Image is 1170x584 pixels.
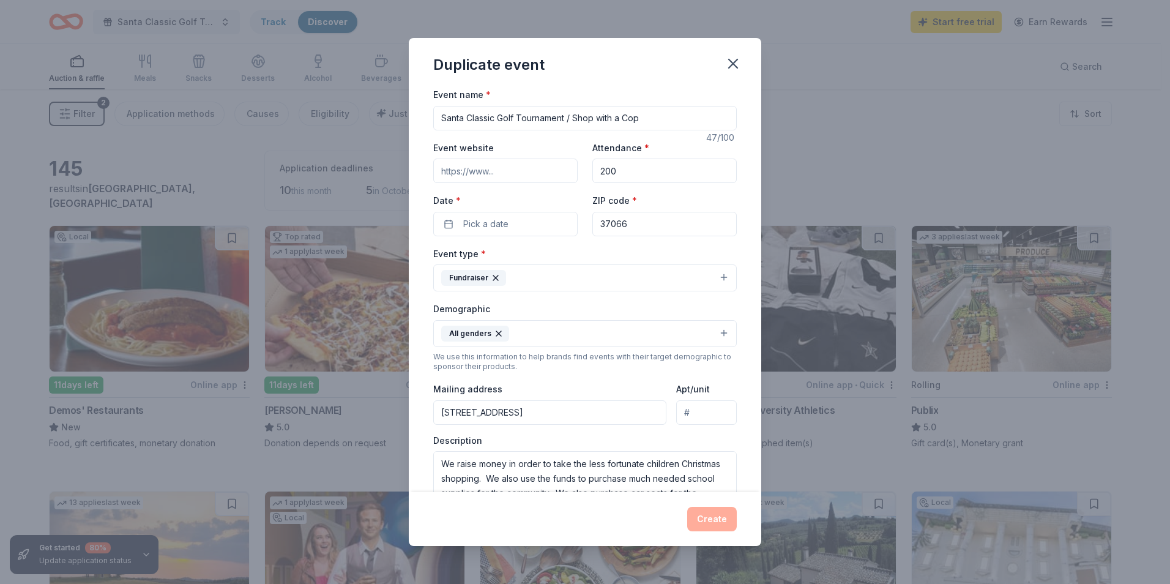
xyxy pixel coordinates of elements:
[592,195,637,207] label: ZIP code
[676,383,710,395] label: Apt/unit
[433,248,486,260] label: Event type
[433,383,502,395] label: Mailing address
[433,320,737,347] button: All genders
[676,400,737,425] input: #
[463,217,509,231] span: Pick a date
[433,89,491,101] label: Event name
[433,264,737,291] button: Fundraiser
[433,352,737,372] div: We use this information to help brands find events with their target demographic to sponsor their...
[433,142,494,154] label: Event website
[433,303,490,315] label: Demographic
[592,142,649,154] label: Attendance
[433,159,578,183] input: https://www...
[441,326,509,342] div: All genders
[433,212,578,236] button: Pick a date
[433,400,666,425] input: Enter a US address
[433,435,482,447] label: Description
[441,270,506,286] div: Fundraiser
[433,195,578,207] label: Date
[706,130,737,145] div: 47 /100
[433,451,737,506] textarea: We raise money in order to take the less fortunate children Christmas shopping. We also use the f...
[592,212,737,236] input: 12345 (U.S. only)
[433,55,545,75] div: Duplicate event
[433,106,737,130] input: Spring Fundraiser
[592,159,737,183] input: 20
